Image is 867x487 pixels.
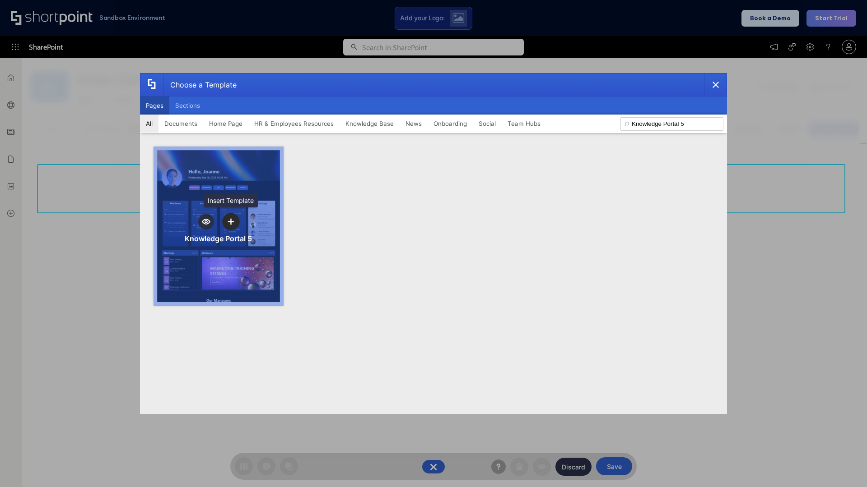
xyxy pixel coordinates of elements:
[248,115,340,133] button: HR & Employees Resources
[822,444,867,487] iframe: Chat Widget
[169,96,206,115] button: Sections
[502,115,546,133] button: Team Hubs
[203,115,248,133] button: Home Page
[473,115,502,133] button: Social
[140,115,158,133] button: All
[185,234,252,243] div: Knowledge Portal 5
[620,117,723,131] input: Search
[140,73,727,414] div: template selector
[163,74,237,96] div: Choose a Template
[140,96,169,115] button: Pages
[158,115,203,133] button: Documents
[340,115,400,133] button: Knowledge Base
[428,115,473,133] button: Onboarding
[400,115,428,133] button: News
